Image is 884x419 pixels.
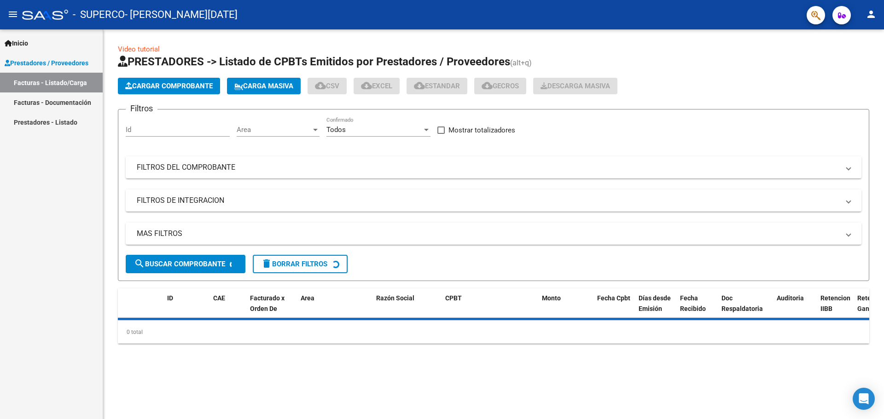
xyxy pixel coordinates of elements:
[308,78,347,94] button: CSV
[250,294,285,312] span: Facturado x Orden De
[326,126,346,134] span: Todos
[635,288,676,329] datatable-header-cell: Días desde Emisión
[721,294,763,312] span: Doc Respaldatoria
[297,288,359,329] datatable-header-cell: Area
[253,255,348,273] button: Borrar Filtros
[246,288,297,329] datatable-header-cell: Facturado x Orden De
[448,125,515,136] span: Mostrar totalizadores
[597,294,630,302] span: Fecha Cpbt
[227,78,301,94] button: Carga Masiva
[541,82,610,90] span: Descarga Masiva
[361,82,392,90] span: EXCEL
[126,189,861,212] mat-expansion-panel-header: FILTROS DE INTEGRACION
[315,82,339,90] span: CSV
[445,294,462,302] span: CPBT
[853,388,875,410] div: Open Intercom Messenger
[126,223,861,245] mat-expansion-panel-header: MAS FILTROS
[482,82,519,90] span: Gecros
[639,294,671,312] span: Días desde Emisión
[773,288,817,329] datatable-header-cell: Auditoria
[118,45,160,53] a: Video tutorial
[118,55,510,68] span: PRESTADORES -> Listado de CPBTs Emitidos por Prestadores / Proveedores
[593,288,635,329] datatable-header-cell: Fecha Cpbt
[372,288,442,329] datatable-header-cell: Razón Social
[209,288,246,329] datatable-header-cell: CAE
[414,82,460,90] span: Estandar
[125,5,238,25] span: - [PERSON_NAME][DATE]
[118,321,869,344] div: 0 total
[820,294,850,312] span: Retencion IIBB
[442,288,538,329] datatable-header-cell: CPBT
[866,9,877,20] mat-icon: person
[5,58,88,68] span: Prestadores / Proveedores
[817,288,854,329] datatable-header-cell: Retencion IIBB
[777,294,804,302] span: Auditoria
[126,102,157,115] h3: Filtros
[482,80,493,91] mat-icon: cloud_download
[538,288,593,329] datatable-header-cell: Monto
[137,162,839,172] mat-panel-title: FILTROS DEL COMPROBANTE
[118,78,220,94] button: Cargar Comprobante
[407,78,467,94] button: Estandar
[680,294,706,312] span: Fecha Recibido
[718,288,773,329] datatable-header-cell: Doc Respaldatoria
[126,255,245,273] button: Buscar Comprobante
[301,294,314,302] span: Area
[137,229,839,239] mat-panel-title: MAS FILTROS
[7,9,18,20] mat-icon: menu
[5,38,28,48] span: Inicio
[414,80,425,91] mat-icon: cloud_download
[361,80,372,91] mat-icon: cloud_download
[73,5,125,25] span: - SUPERCO
[126,156,861,178] mat-expansion-panel-header: FILTROS DEL COMPROBANTE
[167,294,173,302] span: ID
[376,294,414,302] span: Razón Social
[234,82,293,90] span: Carga Masiva
[261,260,327,268] span: Borrar Filtros
[134,260,225,268] span: Buscar Comprobante
[542,294,561,302] span: Monto
[137,195,839,206] mat-panel-title: FILTROS DE INTEGRACION
[237,126,311,134] span: Area
[533,78,617,94] button: Descarga Masiva
[315,80,326,91] mat-icon: cloud_download
[676,288,718,329] datatable-header-cell: Fecha Recibido
[213,294,225,302] span: CAE
[134,258,145,269] mat-icon: search
[474,78,526,94] button: Gecros
[261,258,272,269] mat-icon: delete
[533,78,617,94] app-download-masive: Descarga masiva de comprobantes (adjuntos)
[125,82,213,90] span: Cargar Comprobante
[354,78,400,94] button: EXCEL
[510,58,532,67] span: (alt+q)
[163,288,209,329] datatable-header-cell: ID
